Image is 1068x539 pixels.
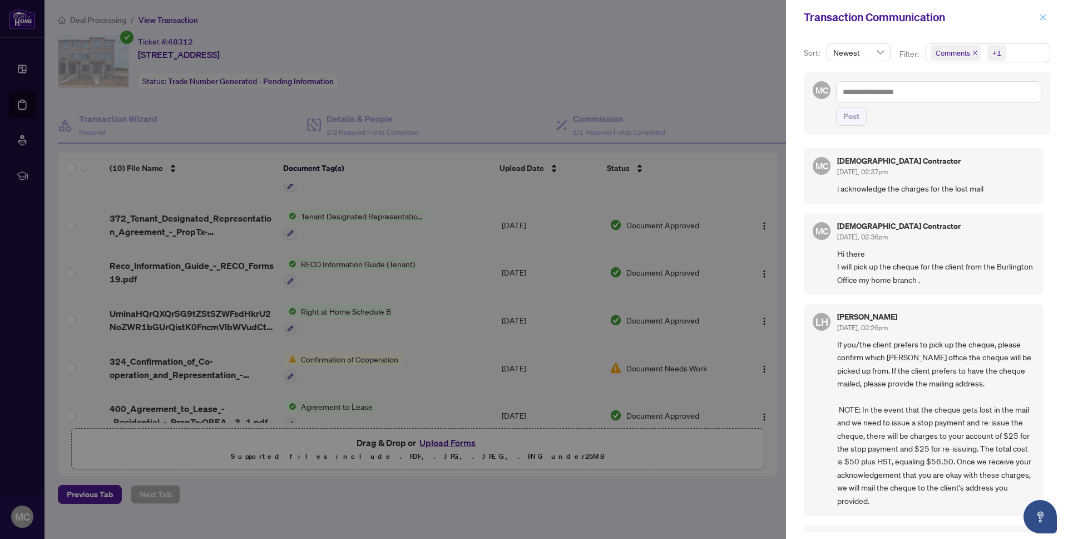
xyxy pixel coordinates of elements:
span: Comments [936,47,970,58]
button: Open asap [1023,500,1057,533]
span: close [972,50,978,56]
span: Hi there I will pick up the cheque for the client from the Burlington Office my home branch . [837,247,1035,286]
span: LH [815,314,828,330]
span: [DATE], 02:26pm [837,324,888,332]
span: MC [815,159,828,173]
h5: [PERSON_NAME] [837,313,897,321]
span: [DATE], 02:36pm [837,233,888,241]
h5: [DEMOGRAPHIC_DATA] Contractor [837,222,961,230]
span: MC [815,224,828,238]
span: If you/the client prefers to pick up the cheque, please confirm which [PERSON_NAME] office the ch... [837,338,1035,507]
span: Comments [931,45,981,61]
p: Filter: [899,48,921,60]
span: i acknowledge the charges for the lost mail [837,182,1035,195]
span: close [1039,13,1047,21]
h5: [DEMOGRAPHIC_DATA] Contractor [837,157,961,165]
p: Sort: [804,47,822,59]
span: [DATE], 02:37pm [837,168,888,176]
div: Transaction Communication [804,9,1036,26]
span: Newest [833,44,884,61]
div: +1 [992,47,1001,58]
button: Post [836,107,867,126]
span: MC [815,84,828,97]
